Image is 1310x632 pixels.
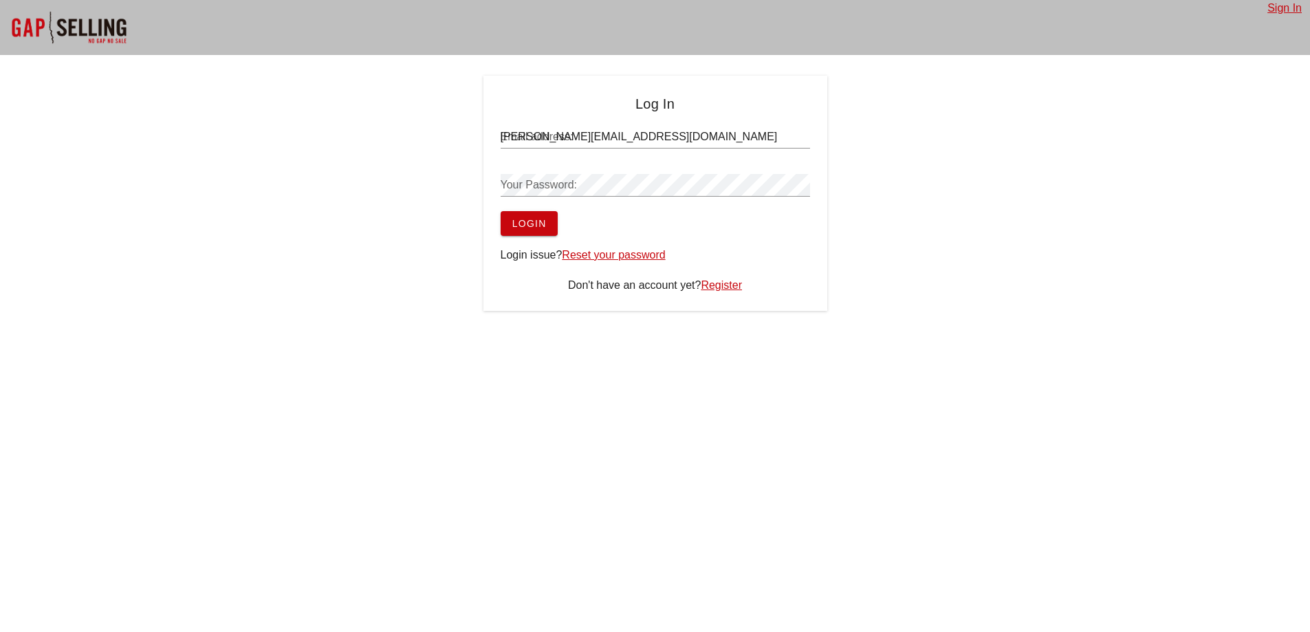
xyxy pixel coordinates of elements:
div: Domain: [DOMAIN_NAME] [36,36,151,47]
div: Don't have an account yet? [501,277,810,294]
img: website_grey.svg [22,36,33,47]
div: Keywords by Traffic [152,88,232,97]
button: Login [501,211,558,236]
span: Login [512,218,547,229]
div: Login issue? [501,247,810,263]
a: Register [701,279,742,291]
a: Reset your password [562,249,665,261]
img: logo_orange.svg [22,22,33,33]
img: tab_keywords_by_traffic_grey.svg [137,87,148,98]
img: tab_domain_overview_orange.svg [37,87,48,98]
div: v 4.0.25 [39,22,67,33]
h4: Log In [501,93,810,115]
div: Domain Overview [52,88,123,97]
a: Sign In [1267,2,1302,14]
